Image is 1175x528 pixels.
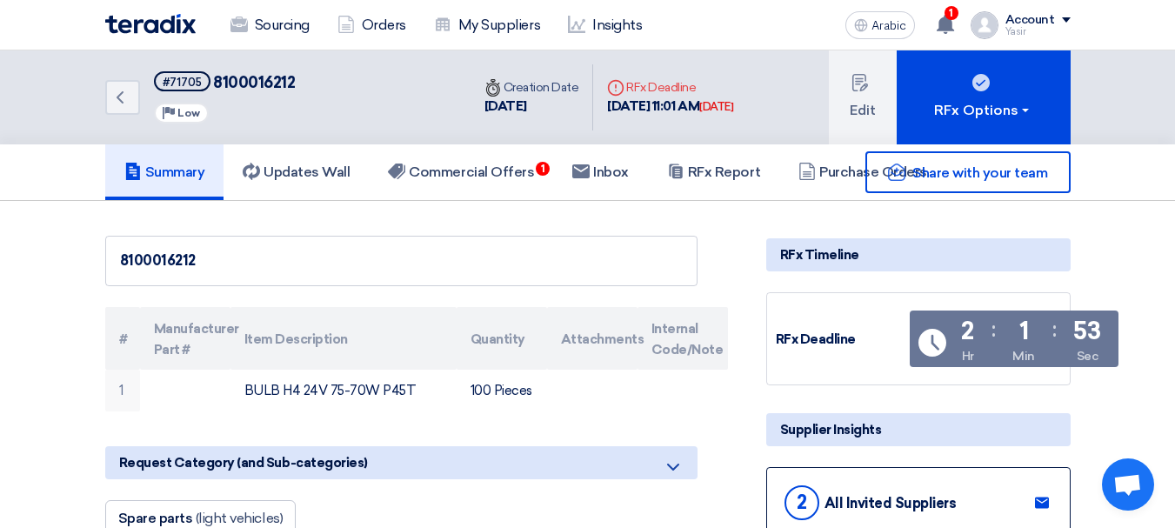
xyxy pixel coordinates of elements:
button: Arabic [845,11,915,39]
font: Creation Date [504,80,579,95]
font: (light vehicles) [196,510,283,526]
font: 1 [1019,317,1029,345]
a: Inbox [553,144,648,200]
font: [DATE] [699,100,733,113]
img: Teradix logo [105,14,196,34]
font: 8100016212 [213,73,295,92]
button: RFx Options [897,50,1071,144]
font: Item Description [244,331,348,347]
font: Min [1012,349,1035,364]
font: 2 [797,491,807,514]
font: 100 Pieces [471,383,532,398]
font: #71705 [163,76,202,89]
font: Yasir [1005,26,1026,37]
font: RFx Options [934,102,1018,118]
font: RFx Deadline [626,80,696,95]
a: Orders [324,6,420,44]
div: Open chat [1102,458,1154,511]
font: Summary [145,164,205,180]
font: All Invited Suppliers [825,495,957,511]
font: Edit [850,102,876,118]
font: # [119,331,128,347]
font: Request Category (and Sub-categories) [119,455,368,471]
font: : [991,317,996,342]
a: Sourcing [217,6,324,44]
font: Spare parts [118,510,193,526]
font: 53 [1073,317,1100,345]
font: Sourcing [255,17,310,33]
a: Commercial Offers1 [369,144,553,200]
font: 1 [949,7,953,19]
font: 1 [119,383,124,398]
font: Attachments [561,331,644,347]
font: 2 [961,317,974,345]
font: Account [1005,12,1055,27]
a: Insights [554,6,656,44]
font: Hr [962,349,974,364]
font: My Suppliers [458,17,540,33]
font: RFx Report [688,164,760,180]
font: Inbox [593,164,629,180]
font: Insights [592,17,642,33]
font: Updates Wall [264,164,350,180]
font: [DATE] 11:01 AM [607,98,699,114]
a: RFx Report [648,144,779,200]
a: Updates Wall [224,144,369,200]
font: Quantity [471,331,525,347]
font: Internal Code/Note [651,321,724,358]
font: Commercial Offers [409,164,534,180]
font: Share with your team [912,164,1047,181]
img: profile_test.png [971,11,998,39]
font: Orders [362,17,406,33]
font: Sec [1077,349,1098,364]
font: : [1052,317,1057,342]
font: 8100016212 [120,252,196,269]
font: RFx Deadline [776,331,856,347]
font: BULB H4 24V 75-70W P45T [244,383,417,398]
font: [DATE] [484,98,527,114]
button: Edit [829,50,897,144]
font: RFx Timeline [780,247,859,263]
a: Summary [105,144,224,200]
font: Manufacturer Part # [154,321,239,358]
font: Arabic [871,18,906,33]
a: Purchase Orders [779,144,946,200]
font: Supplier Insights [780,422,882,438]
h5: 8100016212 [154,71,296,93]
font: 1 [541,163,545,175]
a: My Suppliers [420,6,554,44]
font: Low [177,107,200,119]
